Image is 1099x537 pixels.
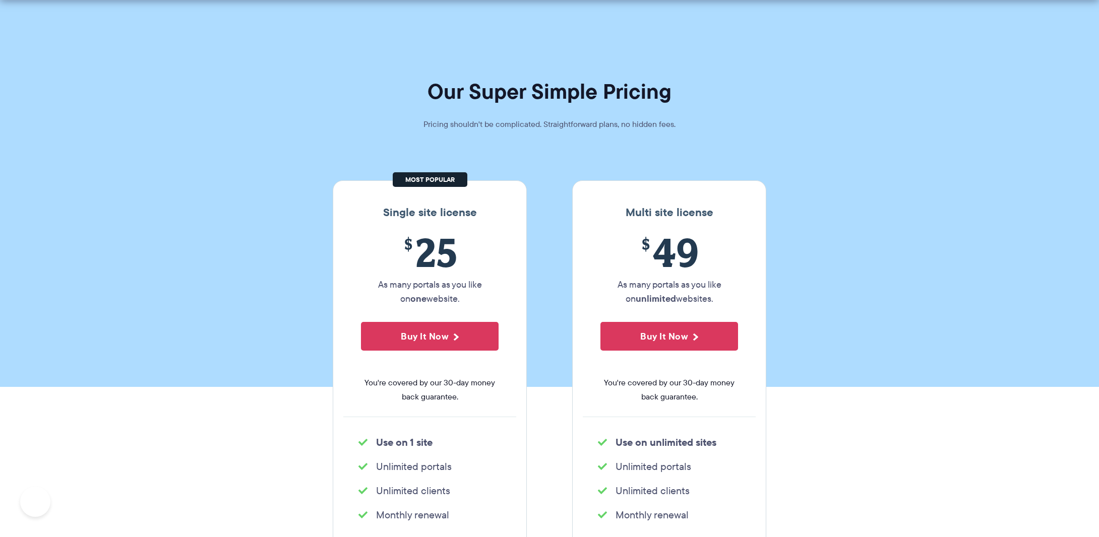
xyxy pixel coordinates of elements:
[636,292,676,305] strong: unlimited
[583,206,756,219] h3: Multi site license
[600,376,738,404] span: You're covered by our 30-day money back guarantee.
[343,206,516,219] h3: Single site license
[358,459,501,474] li: Unlimited portals
[598,508,741,522] li: Monthly renewal
[358,484,501,498] li: Unlimited clients
[598,459,741,474] li: Unlimited portals
[361,229,499,275] span: 25
[361,322,499,351] button: Buy It Now
[616,435,716,450] strong: Use on unlimited sites
[598,484,741,498] li: Unlimited clients
[600,322,738,351] button: Buy It Now
[600,229,738,275] span: 49
[358,508,501,522] li: Monthly renewal
[410,292,426,305] strong: one
[600,278,738,306] p: As many portals as you like on websites.
[361,376,499,404] span: You're covered by our 30-day money back guarantee.
[376,435,433,450] strong: Use on 1 site
[361,278,499,306] p: As many portals as you like on website.
[398,117,701,131] p: Pricing shouldn't be complicated. Straightforward plans, no hidden fees.
[20,487,50,517] iframe: Toggle Customer Support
